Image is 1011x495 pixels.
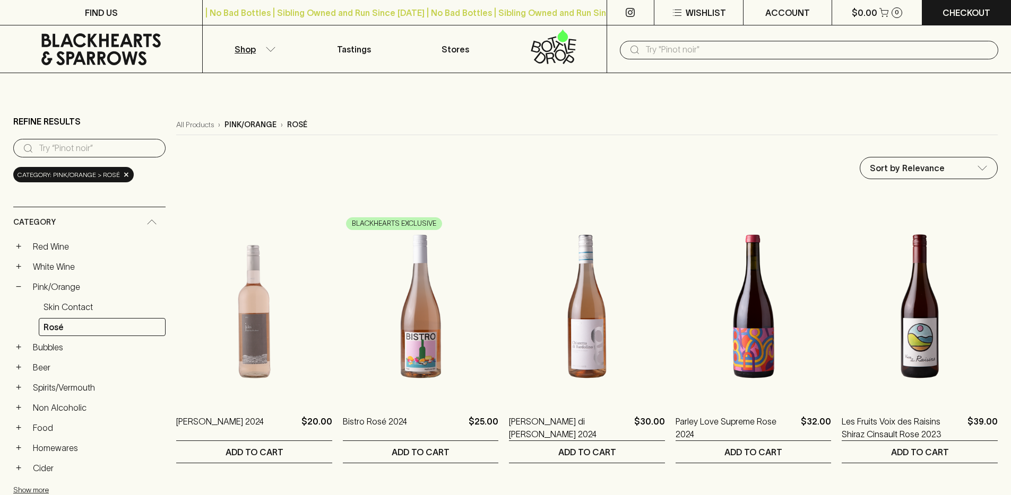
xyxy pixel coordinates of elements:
a: Skin Contact [39,298,166,316]
p: ACCOUNT [765,6,810,19]
a: Food [28,419,166,437]
img: Bistro Rosé 2024 [343,214,499,399]
img: Parley Love Supreme Rose 2024 [676,214,832,399]
p: ADD TO CART [558,446,616,458]
a: Bubbles [28,338,166,356]
p: ADD TO CART [392,446,450,458]
button: ADD TO CART [509,441,665,463]
span: × [123,169,129,180]
img: Jules Rosé 2024 [176,214,332,399]
a: Stores [405,25,506,73]
a: Red Wine [28,237,166,255]
a: All Products [176,119,214,130]
p: Stores [442,43,469,56]
a: White Wine [28,258,166,276]
button: ADD TO CART [842,441,998,463]
p: $32.00 [801,415,831,440]
span: Category [13,216,56,229]
p: pink/orange [224,119,276,130]
button: ADD TO CART [676,441,832,463]
a: Les Fruits Voix des Raisins Shiraz Cinsault Rose 2023 [842,415,963,440]
p: Refine Results [13,115,81,128]
button: + [13,241,24,252]
span: Category: pink/orange > rosé [18,170,120,180]
p: $39.00 [967,415,998,440]
p: rosé [287,119,307,130]
p: Shop [235,43,256,56]
p: $30.00 [634,415,665,440]
button: + [13,443,24,453]
p: ADD TO CART [891,446,949,458]
a: Spirits/Vermouth [28,378,166,396]
p: › [218,119,220,130]
p: $0.00 [852,6,877,19]
div: Sort by Relevance [860,157,997,179]
a: Rosé [39,318,166,336]
button: Shop [203,25,304,73]
button: + [13,463,24,473]
button: − [13,281,24,292]
p: Tastings [337,43,371,56]
p: 0 [895,10,899,15]
a: Tastings [304,25,404,73]
button: + [13,261,24,272]
a: Homewares [28,439,166,457]
img: Gorgo Chiaretto di Bardolino Rosato 2024 [509,214,665,399]
button: ADD TO CART [176,441,332,463]
input: Try “Pinot noir” [39,140,157,157]
a: [PERSON_NAME] di [PERSON_NAME] 2024 [509,415,630,440]
p: ADD TO CART [226,446,283,458]
a: Non Alcoholic [28,399,166,417]
p: Sort by Relevance [870,162,945,174]
a: Cider [28,459,166,477]
p: $20.00 [301,415,332,440]
button: + [13,362,24,373]
input: Try "Pinot noir" [645,41,990,58]
button: + [13,382,24,393]
a: Beer [28,358,166,376]
img: Les Fruits Voix des Raisins Shiraz Cinsault Rose 2023 [842,214,998,399]
p: ADD TO CART [724,446,782,458]
button: + [13,422,24,433]
p: Wishlist [686,6,726,19]
a: Pink/Orange [28,278,166,296]
p: Checkout [943,6,990,19]
p: › [281,119,283,130]
a: [PERSON_NAME] 2024 [176,415,264,440]
p: FIND US [85,6,118,19]
div: Category [13,207,166,237]
button: ADD TO CART [343,441,499,463]
button: + [13,402,24,413]
button: + [13,342,24,352]
a: Bistro Rosé 2024 [343,415,407,440]
p: $25.00 [469,415,498,440]
a: Parley Love Supreme Rose 2024 [676,415,797,440]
